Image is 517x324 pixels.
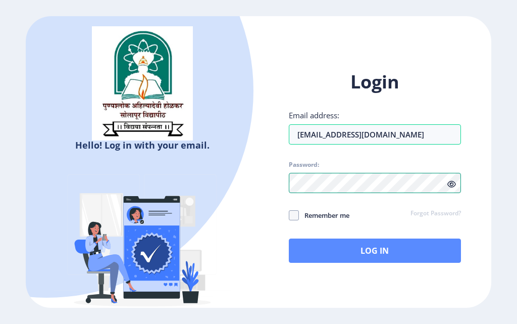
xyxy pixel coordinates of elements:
[410,209,461,218] a: Forgot Password?
[289,110,339,120] label: Email address:
[289,124,461,145] input: Email address
[289,161,319,169] label: Password:
[299,209,349,221] span: Remember me
[289,239,461,263] button: Log In
[289,70,461,94] h1: Login
[92,26,193,141] img: sulogo.png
